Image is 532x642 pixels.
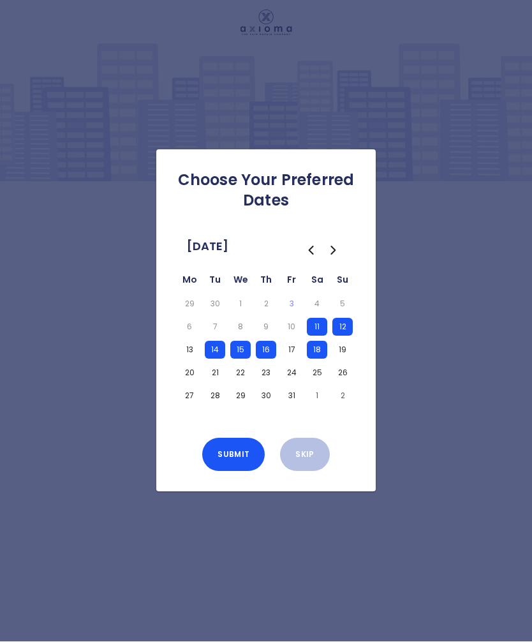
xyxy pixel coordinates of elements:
img: Logo [240,10,292,36]
th: Monday [177,272,202,293]
button: Thursday, October 23rd, 2025 [256,364,276,382]
button: Monday, October 20th, 2025 [179,364,200,382]
button: Saturday, October 18th, 2025, selected [307,341,327,359]
button: Monday, October 27th, 2025 [179,387,200,405]
button: Tuesday, October 28th, 2025 [205,387,225,405]
button: Thursday, October 9th, 2025 [256,318,276,336]
th: Saturday [304,272,330,293]
button: Today, Friday, October 3rd, 2025 [281,295,302,313]
button: Saturday, October 4th, 2025 [307,295,327,313]
button: Saturday, November 1st, 2025 [307,387,327,405]
table: October 2025 [177,272,355,408]
h2: Choose Your Preferred Dates [166,170,366,211]
button: Tuesday, October 14th, 2025, selected [205,341,225,359]
th: Friday [279,272,304,293]
th: Sunday [330,272,355,293]
button: Wednesday, October 22nd, 2025 [230,364,251,382]
button: Wednesday, October 29th, 2025 [230,387,251,405]
button: Saturday, October 11th, 2025, selected [307,318,327,336]
button: Sunday, October 26th, 2025 [332,364,353,382]
button: Thursday, October 16th, 2025, selected [256,341,276,359]
button: Friday, October 10th, 2025 [281,318,302,336]
button: Monday, September 29th, 2025 [179,295,200,313]
button: Saturday, October 25th, 2025 [307,364,327,382]
button: Thursday, October 2nd, 2025 [256,295,276,313]
button: Wednesday, October 8th, 2025 [230,318,251,336]
th: Tuesday [202,272,228,293]
button: Monday, October 13th, 2025 [179,341,200,359]
button: Friday, October 17th, 2025 [281,341,302,359]
button: Sunday, November 2nd, 2025 [332,387,353,405]
button: Friday, October 31st, 2025 [281,387,302,405]
button: Friday, October 24th, 2025 [281,364,302,382]
button: Tuesday, October 7th, 2025 [205,318,225,336]
button: Wednesday, October 1st, 2025 [230,295,251,313]
button: Wednesday, October 15th, 2025, selected [230,341,251,359]
button: Sunday, October 12th, 2025, selected [332,318,353,336]
button: Sunday, October 5th, 2025 [332,295,353,313]
th: Wednesday [228,272,253,293]
th: Thursday [253,272,279,293]
button: Tuesday, September 30th, 2025 [205,295,225,313]
button: Submit [202,438,265,472]
button: Sunday, October 19th, 2025 [332,341,353,359]
button: Thursday, October 30th, 2025 [256,387,276,405]
button: Tuesday, October 21st, 2025 [205,364,225,382]
button: Go to the Previous Month [299,239,322,262]
button: Monday, October 6th, 2025 [179,318,200,336]
span: [DATE] [187,237,228,257]
button: Go to the Next Month [322,239,345,262]
button: Skip [280,438,329,472]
